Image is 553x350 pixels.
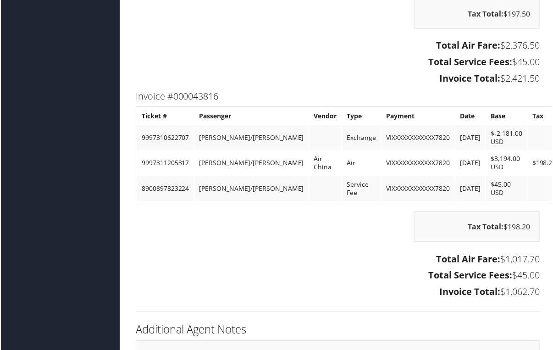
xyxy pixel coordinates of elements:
strong: Tax Total: [469,9,504,19]
strong: Total Air Fare: [437,254,501,266]
td: 8900897823224 [137,177,194,202]
h3: $45.00 [135,56,541,69]
td: Air China [310,151,342,176]
td: Exchange [343,126,381,150]
td: VIXXXXXXXXXXXX7820 [382,151,455,176]
td: [PERSON_NAME]/[PERSON_NAME] [194,126,309,150]
th: Ticket # [137,108,194,125]
td: $-2,181.00 USD [487,126,528,150]
td: VIXXXXXXXXXXXX7820 [382,126,455,150]
td: [DATE] [456,177,486,202]
div: $198.20 [415,212,541,243]
td: $3,194.00 USD [487,151,528,176]
h3: $45.00 [135,270,541,283]
th: Payment [382,108,455,125]
td: Air [343,151,381,176]
strong: Invoice Total: [440,287,501,299]
strong: Total Service Fees: [429,56,513,68]
strong: Total Service Fees: [429,270,513,283]
strong: Invoice Total: [440,72,501,85]
td: [DATE] [456,126,486,150]
h2: Additional Agent Notes [135,323,541,339]
td: 9997310622707 [137,126,194,150]
h3: $2,376.50 [135,39,541,52]
td: $45.00 USD [487,177,528,202]
h3: Invoice #000043816 [135,90,541,103]
td: [PERSON_NAME]/[PERSON_NAME] [194,151,309,176]
td: [PERSON_NAME]/[PERSON_NAME] [194,177,309,202]
strong: Total Air Fare: [437,39,501,52]
h3: $1,017.70 [135,254,541,267]
th: Base [487,108,528,125]
h3: $2,421.50 [135,72,541,85]
td: [DATE] [456,151,486,176]
td: Service Fee [343,177,381,202]
h3: $1,062.70 [135,287,541,300]
strong: Tax Total: [469,222,504,233]
td: VIXXXXXXXXXXXX7820 [382,177,455,202]
th: Date [456,108,486,125]
th: Passenger [194,108,309,125]
th: Vendor [310,108,342,125]
td: 9997311205317 [137,151,194,176]
th: Type [343,108,381,125]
